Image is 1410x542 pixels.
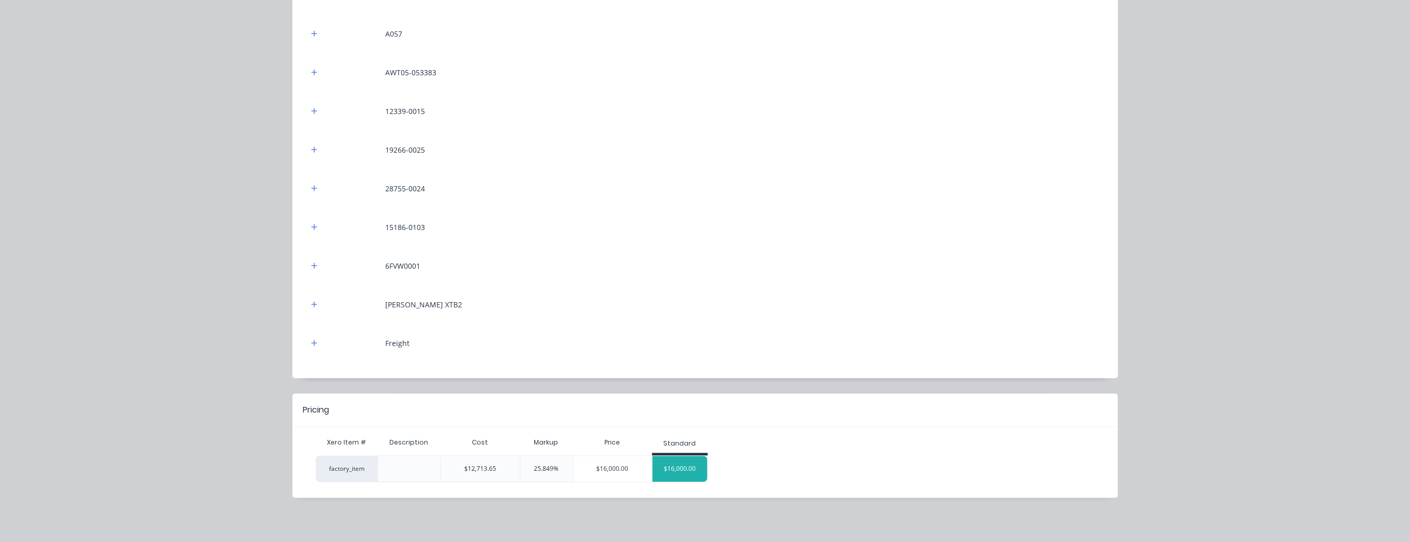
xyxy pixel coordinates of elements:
[385,183,425,194] div: 28755-0024
[572,432,652,453] div: Price
[303,404,329,416] div: Pricing
[385,144,425,155] div: 19266-0025
[316,455,378,482] div: factory_item
[440,432,520,453] div: Cost
[385,299,462,310] div: [PERSON_NAME] XTB2
[316,432,378,453] div: Xero Item #
[385,28,402,39] div: A057
[385,106,425,117] div: 12339-0015
[573,456,652,482] div: $16,000.00
[381,430,436,455] div: Description
[520,455,572,482] div: 25.849%
[385,260,420,271] div: 6FVW0001
[652,456,708,482] div: $16,000.00
[663,439,696,448] div: Standard
[385,67,436,78] div: AWT05-053383
[440,455,520,482] div: $12,713.65
[385,338,409,349] div: Freight
[520,432,572,453] div: Markup
[385,222,425,233] div: 15186-0103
